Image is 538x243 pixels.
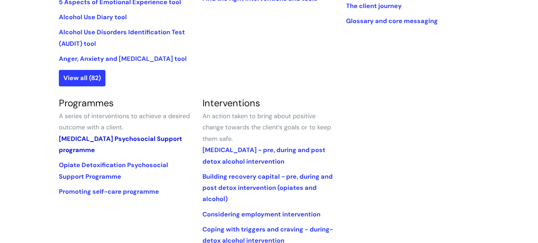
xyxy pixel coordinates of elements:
[59,70,105,86] a: View all (82)
[202,146,325,165] a: [MEDICAL_DATA] - pre, during and post detox alcohol intervention
[202,210,320,219] a: Considering employment intervention
[202,112,331,143] span: An action taken to bring about positive change towards the client’s goals or to keep them safe.
[59,161,168,180] a: Opiate Detoxification Psychosocial Support Programme
[59,55,187,63] a: Anger, Anxiety and [MEDICAL_DATA] tool
[59,28,185,48] a: Alcohol Use Disorders Identification Test (AUDIT) tool
[59,187,159,196] a: Promoting self-care programme
[346,2,402,10] a: The client journey
[59,135,182,154] a: [MEDICAL_DATA] Psychosocial Support programme
[346,17,438,25] a: Glossary and core messaging
[59,97,114,109] a: Programmes
[202,97,260,109] a: Interventions
[59,112,190,131] span: A series of interventions to achieve a desired outcome with a client.
[202,172,333,203] a: Building recovery capital - pre, during and post detox intervention (opiates and alcohol)
[59,13,127,21] a: Alcohol Use Diary tool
